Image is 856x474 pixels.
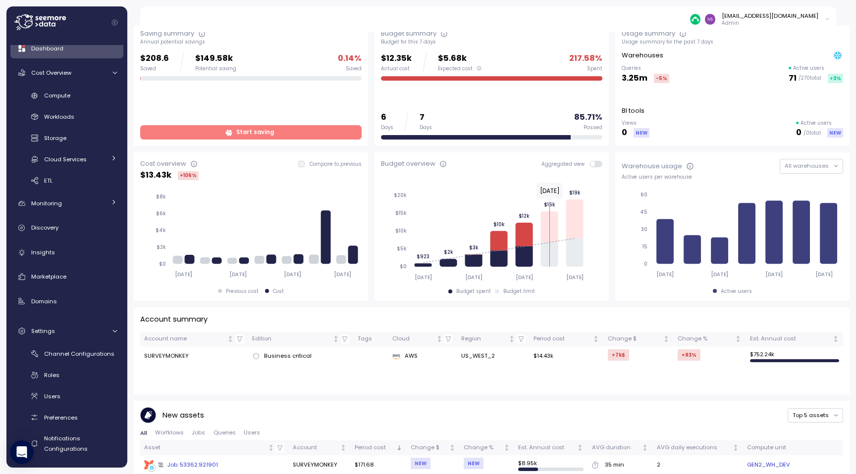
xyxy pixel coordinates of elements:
[411,458,430,469] div: NEW
[543,201,555,208] tspan: $16k
[10,130,123,146] a: Storage
[10,409,123,426] a: Preferences
[407,440,460,455] th: Change $Not sorted
[443,249,453,255] tspan: $2k
[108,19,121,26] button: Collapse navigation
[395,210,407,216] tspan: $15k
[273,288,284,295] div: Cost
[746,346,843,366] td: $ 752.24k
[747,461,790,470] a: GEN2_WH_DEV
[44,177,53,185] span: ETL
[622,50,663,60] p: Warehouses
[569,52,602,65] p: 217.58 %
[530,346,604,366] td: $14.43k
[192,430,205,435] span: Jobs
[44,155,87,163] span: Cloud Services
[457,346,529,366] td: US_WEST_2
[622,106,644,116] p: BI tools
[516,274,533,281] tspan: [DATE]
[44,350,114,358] span: Channel Configurations
[592,443,641,452] div: AVG duration
[438,52,482,65] p: $5.68k
[674,332,746,346] th: Change %Not sorted
[332,335,339,342] div: Not sorted
[156,210,166,217] tspan: $6k
[449,444,456,451] div: Not sorted
[158,461,218,470] div: Job: 53362.921901
[461,334,507,343] div: Region
[10,388,123,404] a: Users
[622,72,647,85] p: 3.25m
[226,288,259,295] div: Previous cost
[750,334,831,343] div: Est. Annual cost
[657,443,731,452] div: AVG daily executions
[642,444,648,451] div: Not sorted
[140,430,147,436] span: All
[31,45,63,52] span: Dashboard
[195,52,236,65] p: $149.58k
[801,120,832,127] p: Active users
[381,29,436,39] div: Budget summary
[31,224,58,232] span: Discovery
[608,334,662,343] div: Change $
[816,271,833,278] tspan: [DATE]
[44,392,60,400] span: Users
[10,172,123,189] a: ETL
[10,109,123,125] a: Workloads
[10,440,34,464] div: Open Intercom Messenger
[394,192,407,198] tspan: $20k
[381,39,602,46] div: Budget for this 7 days
[10,267,123,286] a: Marketplace
[514,440,588,455] th: Est. Annual costNot sorted
[140,39,362,46] div: Annual potential savings
[195,65,236,72] div: Potential saving
[10,321,123,341] a: Settings
[44,113,74,121] span: Workloads
[493,221,504,228] tspan: $10k
[293,443,338,452] div: Account
[248,332,354,346] th: EditionNot sorted
[587,65,602,72] div: Spent
[832,335,839,342] div: Not sorted
[780,159,843,173] button: All warehouses
[732,444,739,451] div: Not sorted
[642,243,647,250] tspan: 15
[346,65,362,72] div: Saved
[541,161,589,167] span: Aggregated view
[464,458,483,469] div: NEW
[334,271,352,278] tspan: [DATE]
[10,218,123,238] a: Discovery
[144,334,225,343] div: Account name
[396,444,403,451] div: Sorted descending
[436,335,443,342] div: Not sorted
[530,332,604,346] th: Period costNot sorted
[503,444,510,451] div: Not sorted
[381,52,412,65] p: $12.35k
[381,159,435,169] div: Budget overview
[10,63,123,83] a: Cost Overview
[411,443,447,452] div: Change $
[460,440,514,455] th: Change %Not sorted
[644,261,647,267] tspan: 0
[503,288,535,295] div: Budget limit
[438,65,473,72] span: Expected cost
[288,440,350,455] th: AccountNot sorted
[10,367,123,383] a: Roles
[656,271,674,278] tspan: [DATE]
[144,443,266,452] div: Asset
[31,327,55,335] span: Settings
[534,334,591,343] div: Period cost
[355,443,394,452] div: Period cost
[340,444,347,451] div: Not sorted
[785,162,829,170] span: All warehouses
[264,352,312,361] span: Business critical
[469,244,478,251] tspan: $3k
[392,334,434,343] div: Cloud
[678,334,733,343] div: Change %
[140,346,248,366] td: SURVEYMONKEY
[267,444,274,451] div: Not sorted
[44,371,59,379] span: Roles
[244,430,260,435] span: Users
[654,74,669,83] div: -5 %
[622,174,843,181] div: Active users per warehouse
